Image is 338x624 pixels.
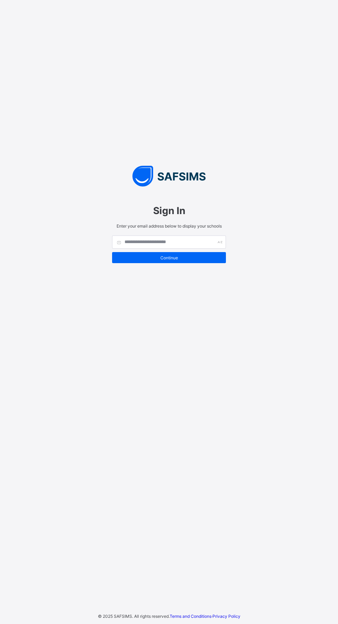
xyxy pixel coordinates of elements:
[112,205,226,217] span: Sign In
[98,614,170,619] span: © 2025 SAFSIMS. All rights reserved.
[105,166,233,186] img: SAFSIMS Logo
[212,614,240,619] a: Privacy Policy
[170,614,211,619] a: Terms and Conditions
[112,223,226,229] span: Enter your email address below to display your schools
[170,614,240,619] span: ·
[117,255,221,260] span: Continue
